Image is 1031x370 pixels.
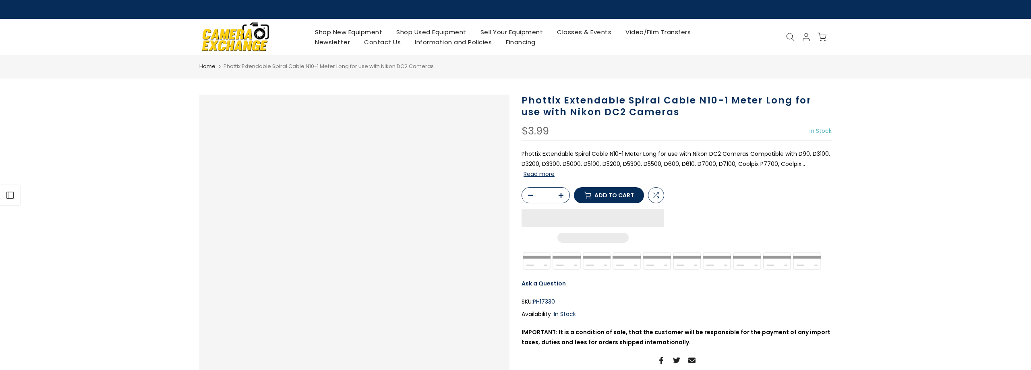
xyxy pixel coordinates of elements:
span: In Stock [554,310,576,318]
a: Share on Twitter [673,356,680,365]
a: Shop Used Equipment [389,27,474,37]
a: Information and Policies [408,37,499,47]
a: Home [199,62,215,70]
span: In Stock [809,127,832,135]
a: Share on Facebook [658,356,665,365]
div: SKU: [522,297,832,307]
a: Newsletter [308,37,357,47]
p: Phottix Extendable Spiral Cable N10-1 Meter Long for use with Nikon DC2 Cameras Compatible with D... [522,149,832,180]
div: $3.99 [522,126,549,136]
img: synchrony [522,251,552,271]
span: Phottix Extendable Spiral Cable N10-1 Meter Long for use with Nikon DC2 Cameras [224,62,434,70]
span: Add to cart [594,192,634,198]
a: Sell Your Equipment [473,27,550,37]
img: amazon payments [552,251,582,271]
button: Add to cart [574,187,644,203]
img: discover [642,251,672,271]
img: shopify pay [762,251,792,271]
img: visa [792,251,822,271]
a: Ask a Question [522,279,566,287]
strong: IMPORTANT: It is a condition of sale, that the customer will be responsible for the payment of an... [522,328,830,346]
img: google pay [672,251,702,271]
a: Video/Film Transfers [619,27,698,37]
a: Contact Us [357,37,408,47]
h1: Phottix Extendable Spiral Cable N10-1 Meter Long for use with Nikon DC2 Cameras [522,95,832,118]
span: PH17330 [533,297,555,307]
a: Share on Email [688,356,696,365]
img: apple pay [612,251,642,271]
div: Availability : [522,309,832,319]
button: Read more [524,170,555,178]
img: american express [582,251,612,271]
a: Classes & Events [550,27,619,37]
a: Financing [499,37,543,47]
img: master [702,251,732,271]
img: paypal [732,251,762,271]
a: Shop New Equipment [308,27,389,37]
